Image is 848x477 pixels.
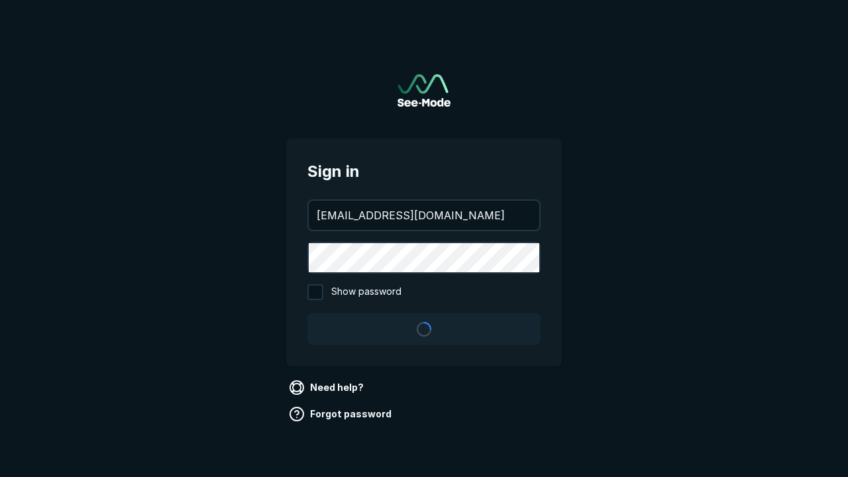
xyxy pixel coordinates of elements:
a: Go to sign in [397,74,450,107]
span: Show password [331,284,401,300]
span: Sign in [307,160,541,184]
input: your@email.com [309,201,539,230]
a: Need help? [286,377,369,398]
a: Forgot password [286,403,397,425]
img: See-Mode Logo [397,74,450,107]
